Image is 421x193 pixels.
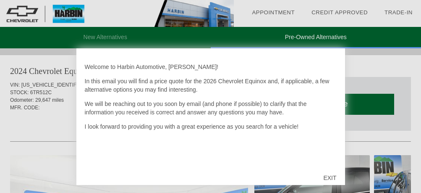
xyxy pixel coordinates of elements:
[384,9,413,16] a: Trade-In
[252,9,295,16] a: Appointment
[311,9,368,16] a: Credit Approved
[85,100,337,116] p: We will be reaching out to you soon by email (and phone if possible) to clarify that the informat...
[85,122,337,131] p: I look forward to providing you with a great experience as you search for a vehicle!
[85,63,337,71] p: Welcome to Harbin Automotive, [PERSON_NAME]!
[85,77,337,94] p: In this email you will find a price quote for the 2026 Chevrolet Equinox and, if applicable, a fe...
[315,165,345,190] div: EXIT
